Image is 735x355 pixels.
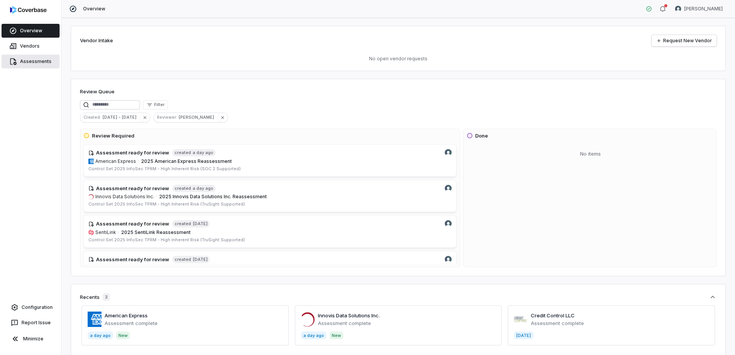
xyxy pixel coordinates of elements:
[105,312,148,319] a: American Express
[652,35,717,46] a: Request New Vendor
[83,6,105,12] span: Overview
[80,88,115,96] h1: Review Queue
[80,56,717,62] p: No open vendor requests
[103,293,110,301] span: 3
[138,158,139,164] span: ·
[141,158,232,164] span: 2025 American Express Reassessment
[103,114,140,121] span: [DATE] - [DATE]
[118,229,119,236] span: ·
[96,149,169,157] h4: Assessment ready for review
[10,6,47,14] img: logo-D7KZi-bG.svg
[175,257,191,262] span: created
[175,150,191,156] span: created
[670,3,727,15] button: Curtis Nohl avatar[PERSON_NAME]
[83,215,457,248] a: Curtis Nohl avatarAssessment ready for reviewcreated[DATE]sentilink.comSentiLink·2025 SentiLink R...
[95,229,116,236] span: SentiLink
[95,194,154,200] span: Innovis Data Solutions Inc.
[95,158,136,164] span: American Express
[121,229,191,235] span: 2025 SentiLink Reassessment
[445,256,452,263] img: Curtis Nohl avatar
[3,300,58,314] a: Configuration
[154,114,179,121] span: Reviewer :
[143,100,168,109] button: Filter
[156,194,157,200] span: ·
[179,114,217,121] span: [PERSON_NAME]
[154,102,165,108] span: Filter
[2,55,60,68] a: Assessments
[193,186,213,191] span: a day ago
[2,24,60,38] a: Overview
[675,6,681,12] img: Curtis Nohl avatar
[3,316,58,330] button: Report Issue
[88,166,241,171] span: Control Set: 2025 InfoSec TPRM - High Inherent Risk (SOC 2 Supported)
[193,221,208,227] span: [DATE]
[96,256,169,264] h4: Assessment ready for review
[193,150,213,156] span: a day ago
[2,39,60,53] a: Vendors
[80,293,717,301] button: Recents3
[684,6,723,12] span: [PERSON_NAME]
[175,221,191,227] span: created
[3,331,58,347] button: Minimize
[92,132,135,140] h3: Review Required
[83,144,457,177] a: Curtis Nohl avatarAssessment ready for reviewcreateda day agoamericanexpress.com/usAmerican Expre...
[445,185,452,192] img: Curtis Nohl avatar
[83,180,457,212] a: Curtis Nohl avatarAssessment ready for reviewcreateda day agoinnovis.comInnovis Data Solutions In...
[96,185,169,192] h4: Assessment ready for review
[96,220,169,228] h4: Assessment ready for review
[80,293,110,301] div: Recents
[88,237,245,242] span: Control Set: 2025 InfoSec TPRM - High Inherent Risk (TruSight Supported)
[475,132,488,140] h3: Done
[193,257,208,262] span: [DATE]
[445,149,452,156] img: Curtis Nohl avatar
[159,194,267,199] span: 2025 Innovis Data Solutions Inc. Reassessment
[88,201,245,207] span: Control Set: 2025 InfoSec TPRM - High Inherent Risk (TruSight Supported)
[318,312,380,319] a: Innovis Data Solutions Inc.
[175,186,191,191] span: created
[531,312,575,319] a: Credit Control LLC
[83,251,457,284] a: Curtis Nohl avatarAssessment ready for reviewcreated[DATE]worthhiggins.comWorth [PERSON_NAME] & A...
[80,37,113,45] h2: Vendor Intake
[80,114,103,121] span: Created :
[467,144,715,164] div: No items
[445,220,452,227] img: Curtis Nohl avatar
